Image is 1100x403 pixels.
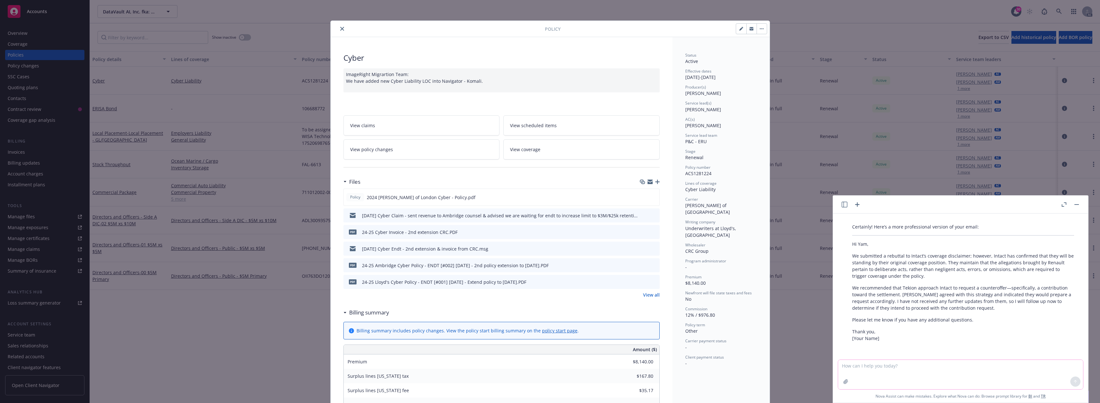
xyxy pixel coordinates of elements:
h3: Billing summary [349,308,389,317]
p: We submitted a rebuttal to Intact’s coverage disclaimer; however, Intact has confirmed that they ... [852,252,1074,279]
span: Amount ($) [633,346,657,353]
div: ImageRight Migrartion Team: We have added new Cyber Liability LOC into Navigator - Komali. [343,68,660,92]
p: Hi Yam, [852,241,1074,247]
span: PDF [349,229,357,234]
span: Client payment status [685,354,724,360]
span: View scheduled items [510,122,557,129]
div: [DATE] - [DATE] [685,68,757,81]
p: Thank you, [Your Name] [852,328,1074,342]
span: Carrier [685,197,698,202]
a: policy start page [542,328,577,334]
span: Producer(s) [685,84,706,90]
a: View coverage [503,139,660,159]
span: Stage [685,149,695,154]
span: Service lead team [685,133,717,138]
span: AC(s) [685,117,695,122]
span: Nova Assist can make mistakes. Explore what Nova can do: Browse prompt library for and [876,390,1046,403]
span: PDF [349,263,357,267]
span: [PERSON_NAME] [685,90,721,96]
button: download file [641,212,646,219]
a: View claims [343,115,500,136]
input: 0.00 [616,386,657,395]
div: Billing summary includes policy changes. View the policy start billing summary on the . [357,327,579,334]
span: 2024 [PERSON_NAME] of London Cyber - Policy.pdf [367,194,475,201]
p: Please let me know if you have any additional questions. [852,316,1074,323]
button: download file [641,262,646,269]
span: Policy term [685,322,705,328]
input: 0.00 [616,371,657,381]
button: download file [641,194,646,201]
span: Carrier payment status [685,338,727,344]
span: Wholesaler [685,242,705,248]
span: Surplus lines [US_STATE] tax [348,373,409,379]
span: Writing company [685,219,715,225]
a: View policy changes [343,139,500,159]
span: View claims [350,122,375,129]
button: preview file [651,245,657,252]
span: PDF [349,279,357,284]
button: preview file [651,212,657,219]
button: download file [641,279,646,285]
a: View scheduled items [503,115,660,136]
button: preview file [651,262,657,269]
span: [PERSON_NAME] [685,106,721,112]
p: Certainly! Here’s a more professional version of your email: [852,223,1074,230]
span: ACS1281224 [685,170,711,176]
div: [DATE] Cyber Endt - 2nd extension & invoice from CRC.msg [362,245,488,252]
span: CRC Group [685,248,709,254]
span: - [685,360,687,366]
div: 24-25 Lloyd's Cyber Policy - ENDT [#001] [DATE] - Extend policy to [DATE].PDF [362,279,526,285]
div: [DATE] Cyber Claim - sent revenue to Ambridge counsel & advised we are waiting for endt to increa... [362,212,639,219]
a: View all [643,291,660,298]
span: - [685,344,687,350]
span: Newfront will file state taxes and fees [685,290,752,296]
span: Policy number [685,165,711,170]
span: [PERSON_NAME] [685,122,721,128]
span: [PERSON_NAME] of [GEOGRAPHIC_DATA] [685,202,730,215]
button: preview file [651,279,657,285]
span: Cyber Liability [685,186,716,192]
button: preview file [651,194,657,201]
span: Policy [349,194,362,200]
div: Files [343,178,360,186]
span: Underwriters at Lloyd's, [GEOGRAPHIC_DATA] [685,225,737,238]
span: Other [685,328,698,334]
div: 24-25 Ambridge Cyber Policy - ENDT [#002] [DATE] - 2nd policy extension to [DATE].PDF [362,262,549,269]
button: preview file [651,229,657,236]
button: download file [641,245,646,252]
button: download file [641,229,646,236]
span: Premium [685,274,702,280]
p: We recommended that Tekion approach Intact to request a counteroffer—specifically, a contribution... [852,284,1074,311]
span: Renewal [685,154,703,160]
div: 24-25 Cyber Invoice - 2nd extension CRC.PDF [362,229,458,236]
span: P&C - ERU [685,138,707,144]
span: No [685,296,691,302]
span: Program administrator [685,258,726,264]
span: - [685,264,687,270]
span: View policy changes [350,146,393,153]
div: Billing summary [343,308,389,317]
span: Surplus lines [US_STATE] fee [348,387,409,393]
span: Commission [685,306,707,312]
span: $8,140.00 [685,280,706,286]
a: BI [1028,393,1032,399]
h3: Files [349,178,360,186]
div: Cyber [343,52,660,63]
span: Policy [545,26,561,32]
span: Service lead(s) [685,100,711,106]
a: TR [1041,393,1046,399]
span: Premium [348,359,367,365]
span: 12% / $976.80 [685,312,715,318]
span: Status [685,52,696,58]
span: View coverage [510,146,540,153]
span: Lines of coverage [685,181,717,186]
button: close [338,25,346,33]
input: 0.00 [616,357,657,367]
span: Effective dates [685,68,711,74]
span: Active [685,58,698,64]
